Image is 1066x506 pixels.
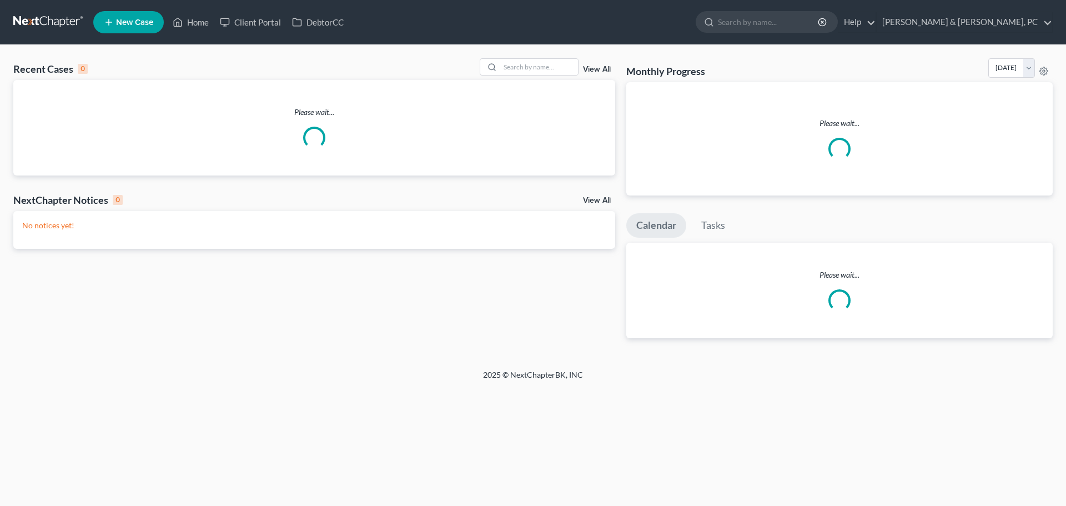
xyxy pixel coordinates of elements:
[217,369,849,389] div: 2025 © NextChapterBK, INC
[13,107,615,118] p: Please wait...
[22,220,606,231] p: No notices yet!
[214,12,286,32] a: Client Portal
[626,269,1053,280] p: Please wait...
[13,193,123,207] div: NextChapter Notices
[583,197,611,204] a: View All
[583,66,611,73] a: View All
[626,64,705,78] h3: Monthly Progress
[838,12,876,32] a: Help
[626,213,686,238] a: Calendar
[116,18,153,27] span: New Case
[286,12,349,32] a: DebtorCC
[113,195,123,205] div: 0
[500,59,578,75] input: Search by name...
[718,12,819,32] input: Search by name...
[691,213,735,238] a: Tasks
[78,64,88,74] div: 0
[877,12,1052,32] a: [PERSON_NAME] & [PERSON_NAME], PC
[635,118,1044,129] p: Please wait...
[167,12,214,32] a: Home
[13,62,88,76] div: Recent Cases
